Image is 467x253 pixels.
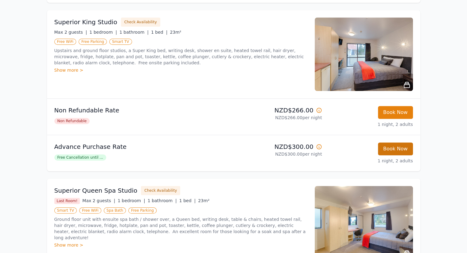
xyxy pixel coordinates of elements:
[128,207,157,213] span: Free Parking
[79,39,107,45] span: Free Parking
[54,47,307,66] p: Upstairs and ground floor studios, a Super King bed, writing desk, shower en suite, heated towel ...
[236,142,322,151] p: NZD$300.00
[54,18,117,26] h3: Superior King Studio
[89,30,117,35] span: 1 bedroom |
[151,30,167,35] span: 1 bed |
[54,186,138,195] h3: Superior Queen Spa Studio
[54,30,87,35] span: Max 2 guests |
[54,142,231,151] p: Advance Purchase Rate
[82,198,115,203] span: Max 2 guests |
[179,198,196,203] span: 1 bed |
[236,106,322,115] p: NZD$266.00
[141,186,180,195] button: Check Availability
[54,242,307,248] div: Show more >
[170,30,181,35] span: 23m²
[54,39,76,45] span: Free WiFi
[118,198,145,203] span: 1 bedroom |
[378,142,413,155] button: Book Now
[79,207,101,213] span: Free WiFi
[121,17,160,27] button: Check Availability
[54,216,307,241] p: Ground floor unit with ensuite spa bath / shower over, a Queen bed, writing desk, table & chairs,...
[236,151,322,157] p: NZD$300.00 per night
[198,198,209,203] span: 23m²
[54,106,231,115] p: Non Refundable Rate
[148,198,177,203] span: 1 bathroom |
[327,158,413,164] p: 1 night, 2 adults
[327,121,413,127] p: 1 night, 2 adults
[54,154,106,160] span: Free Cancellation until ...
[54,67,307,73] div: Show more >
[54,198,80,204] span: Last Room!
[236,115,322,121] p: NZD$266.00 per night
[54,118,90,124] span: Non Refundable
[119,30,149,35] span: 1 bathroom |
[54,207,77,213] span: Smart TV
[104,207,126,213] span: Spa Bath
[109,39,132,45] span: Smart TV
[378,106,413,119] button: Book Now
